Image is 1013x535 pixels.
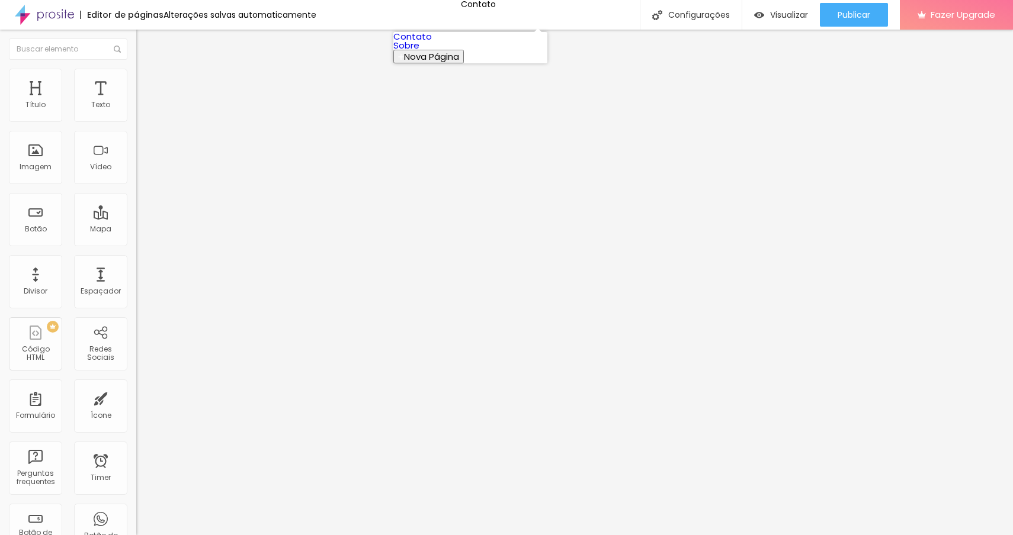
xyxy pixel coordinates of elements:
span: Nova Página [404,50,459,63]
div: Código HTML [12,345,59,362]
div: Ícone [91,411,111,420]
div: Divisor [24,287,47,295]
button: Publicar [820,3,888,27]
div: Mapa [90,225,111,233]
button: Nova Página [393,50,464,63]
div: Perguntas frequentes [12,469,59,486]
div: Redes Sociais [77,345,124,362]
div: Texto [91,101,110,109]
span: Publicar [838,10,870,20]
iframe: Editor [136,30,1013,535]
a: Contato [393,30,432,43]
a: Sobre [393,39,419,51]
div: Vídeo [90,163,111,171]
span: Fazer Upgrade [931,9,995,20]
div: Alterações salvas automaticamente [164,11,316,19]
input: Buscar elemento [9,38,127,60]
div: Editor de páginas [80,11,164,19]
div: Botão [25,225,47,233]
span: Visualizar [770,10,808,20]
div: Título [25,101,46,109]
button: Visualizar [742,3,820,27]
div: Timer [91,473,111,482]
div: Formulário [16,411,55,420]
div: Espaçador [81,287,121,295]
img: Icone [652,10,662,20]
img: Icone [114,46,121,53]
img: view-1.svg [754,10,764,20]
div: Imagem [20,163,52,171]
